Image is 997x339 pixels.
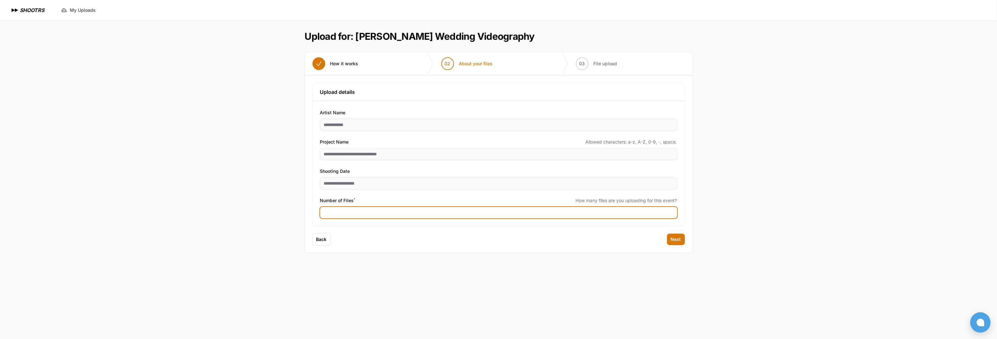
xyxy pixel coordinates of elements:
span: Number of Files [320,197,356,204]
span: Allowed characters: a-z, A-Z, 0-9, -, space. [586,139,677,145]
span: File upload [594,60,617,67]
span: How many files are you uploading for this event? [576,197,677,204]
h1: Upload for: [PERSON_NAME] Wedding Videography [305,31,535,42]
span: Artist Name [320,109,346,117]
button: 02 About your files [434,52,501,75]
button: 03 File upload [568,52,625,75]
span: 03 [579,60,585,67]
img: SHOOTRS [10,6,20,14]
h1: SHOOTRS [20,6,44,14]
span: Project Name [320,138,349,146]
span: Shooting Date [320,167,350,175]
button: Back [312,234,331,245]
span: 02 [445,60,451,67]
span: How it works [330,60,358,67]
button: Next [667,234,685,245]
a: SHOOTRS SHOOTRS [10,6,44,14]
span: About your files [459,60,493,67]
span: My Uploads [70,7,96,13]
button: How it works [305,52,366,75]
a: My Uploads [57,4,99,16]
span: Next [671,236,681,243]
span: Back [316,236,327,243]
h3: Upload details [320,88,677,96]
button: Open chat window [970,312,991,333]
